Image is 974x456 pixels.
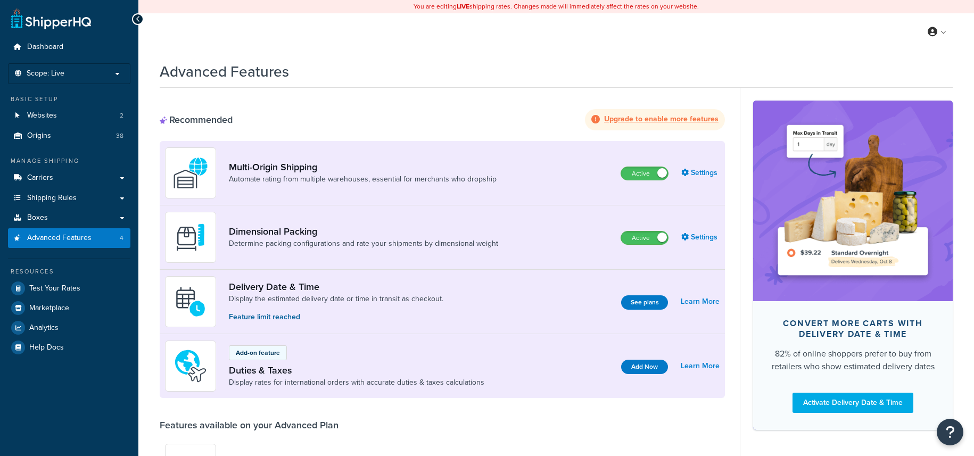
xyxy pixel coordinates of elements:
[681,359,720,374] a: Learn More
[27,213,48,222] span: Boxes
[116,131,123,140] span: 38
[681,230,720,245] a: Settings
[8,338,130,357] a: Help Docs
[172,283,209,320] img: gfkeb5ejjkALwAAAABJRU5ErkJggg==
[229,377,484,388] a: Display rates for international orders with accurate duties & taxes calculations
[29,343,64,352] span: Help Docs
[229,281,443,293] a: Delivery Date & Time
[793,393,913,413] a: Activate Delivery Date & Time
[172,219,209,256] img: DTVBYsAAAAAASUVORK5CYII=
[770,318,936,339] div: Convert more carts with delivery date & time
[621,231,668,244] label: Active
[681,165,720,180] a: Settings
[27,131,51,140] span: Origins
[8,188,130,208] a: Shipping Rules
[120,234,123,243] span: 4
[8,208,130,228] a: Boxes
[229,161,497,173] a: Multi-Origin Shipping
[27,194,77,203] span: Shipping Rules
[621,360,668,374] button: Add Now
[229,311,443,323] p: Feature limit reached
[8,95,130,104] div: Basic Setup
[160,61,289,82] h1: Advanced Features
[8,106,130,126] a: Websites2
[229,364,484,376] a: Duties & Taxes
[8,168,130,188] a: Carriers
[8,228,130,248] a: Advanced Features4
[8,228,130,248] li: Advanced Features
[29,284,80,293] span: Test Your Rates
[8,318,130,337] a: Analytics
[29,324,59,333] span: Analytics
[160,114,233,126] div: Recommended
[236,348,280,358] p: Add-on feature
[27,234,92,243] span: Advanced Features
[621,295,668,310] a: See plans
[29,304,69,313] span: Marketplace
[621,167,668,180] label: Active
[120,111,123,120] span: 2
[8,267,130,276] div: Resources
[27,43,63,52] span: Dashboard
[172,154,209,192] img: WatD5o0RtDAAAAAElFTkSuQmCC
[770,347,936,373] div: 82% of online shoppers prefer to buy from retailers who show estimated delivery dates
[937,419,963,445] button: Open Resource Center
[769,117,937,285] img: feature-image-ddt-36eae7f7280da8017bfb280eaccd9c446f90b1fe08728e4019434db127062ab4.png
[681,294,720,309] a: Learn More
[604,113,719,125] strong: Upgrade to enable more features
[229,294,443,304] a: Display the estimated delivery date or time in transit as checkout.
[8,279,130,298] a: Test Your Rates
[8,106,130,126] li: Websites
[229,226,498,237] a: Dimensional Packing
[229,238,498,249] a: Determine packing configurations and rate your shipments by dimensional weight
[8,126,130,146] li: Origins
[172,347,209,385] img: icon-duo-feat-landed-cost-7136b061.png
[8,299,130,318] a: Marketplace
[229,174,497,185] a: Automate rating from multiple warehouses, essential for merchants who dropship
[8,126,130,146] a: Origins38
[160,419,339,431] div: Features available on your Advanced Plan
[457,2,469,11] b: LIVE
[27,111,57,120] span: Websites
[27,173,53,183] span: Carriers
[8,37,130,57] a: Dashboard
[8,156,130,165] div: Manage Shipping
[27,69,64,78] span: Scope: Live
